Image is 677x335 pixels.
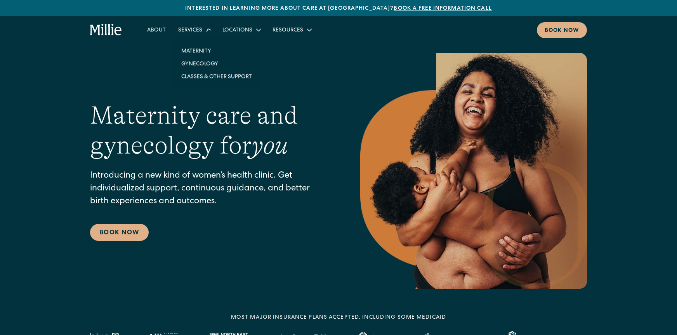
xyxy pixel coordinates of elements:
[90,101,329,161] h1: Maternity care and gynecology for
[231,314,446,322] div: MOST MAJOR INSURANCE PLANS ACCEPTED, INCLUDING some MEDICAID
[172,38,261,89] nav: Services
[175,70,258,83] a: Classes & Other Support
[252,131,288,159] em: you
[90,224,149,241] a: Book Now
[360,53,587,289] img: Smiling mother with her baby in arms, celebrating body positivity and the nurturing bond of postp...
[266,23,317,36] div: Resources
[273,26,303,35] div: Resources
[178,26,202,35] div: Services
[141,23,172,36] a: About
[90,170,329,208] p: Introducing a new kind of women’s health clinic. Get individualized support, continuous guidance,...
[394,6,491,11] a: Book a free information call
[175,44,258,57] a: Maternity
[216,23,266,36] div: Locations
[222,26,252,35] div: Locations
[545,27,579,35] div: Book now
[175,57,258,70] a: Gynecology
[537,22,587,38] a: Book now
[90,24,122,36] a: home
[172,23,216,36] div: Services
